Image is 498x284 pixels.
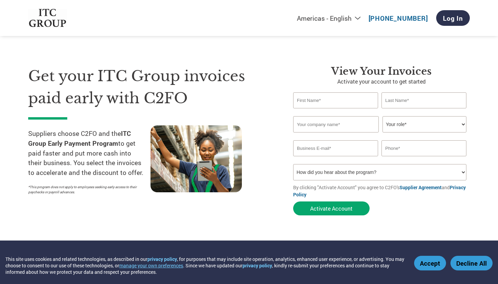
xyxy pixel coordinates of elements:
input: Invalid Email format [293,140,378,156]
div: Invalid first name or first name is too long [293,109,378,113]
select: Title/Role [383,116,466,132]
p: *This program does not apply to employees seeking early access to their paychecks or payroll adva... [28,184,144,195]
a: Log In [436,10,470,26]
p: By clicking "Activate Account" you agree to C2FO's and [293,184,470,198]
div: Invalid last name or last name is too long [381,109,466,113]
button: Activate Account [293,201,370,215]
input: Your company name* [293,116,379,132]
a: Privacy Policy [293,184,466,198]
div: Inavlid Phone Number [381,157,466,161]
img: supply chain worker [150,125,242,192]
h1: Get your ITC Group invoices paid early with C2FO [28,65,273,109]
div: Inavlid Email Address [293,157,378,161]
button: Decline All [450,256,493,270]
input: Last Name* [381,92,466,108]
button: manage your own preferences [119,262,183,269]
a: privacy policy [243,262,272,269]
p: Suppliers choose C2FO and the to get paid faster and put more cash into their business. You selec... [28,129,150,178]
input: Phone* [381,140,466,156]
a: privacy policy [147,256,177,262]
strong: ITC Group Early Payment Program [28,129,131,147]
p: Activate your account to get started [293,77,470,86]
div: Invalid company name or company name is too long [293,133,466,138]
h3: View Your Invoices [293,65,470,77]
img: ITC Group [28,9,67,28]
button: Accept [414,256,446,270]
div: This site uses cookies and related technologies, as described in our , for purposes that may incl... [5,256,404,275]
a: Supplier Agreement [399,184,442,191]
input: First Name* [293,92,378,108]
a: [PHONE_NUMBER] [369,14,428,22]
